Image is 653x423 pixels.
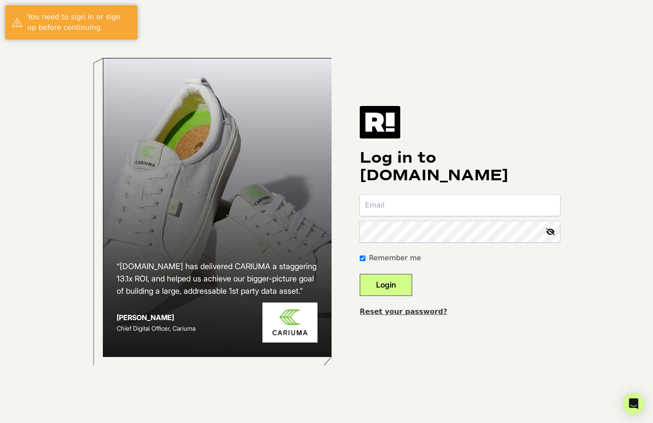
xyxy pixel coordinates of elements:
[360,106,400,139] img: Retention.com
[27,12,131,33] div: You need to sign in or sign up before continuing.
[369,253,421,263] label: Remember me
[360,307,447,316] a: Reset your password?
[117,260,317,297] h2: “[DOMAIN_NAME] has delivered CARIUMA a staggering 13.1x ROI, and helped us achieve our bigger-pic...
[623,393,644,414] div: Open Intercom Messenger
[360,149,560,184] h1: Log in to [DOMAIN_NAME]
[360,274,412,296] button: Login
[262,303,317,343] img: Cariuma
[117,325,196,332] span: Chief Digital Officer, Cariuma
[117,313,174,322] strong: [PERSON_NAME]
[360,195,560,216] input: Email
